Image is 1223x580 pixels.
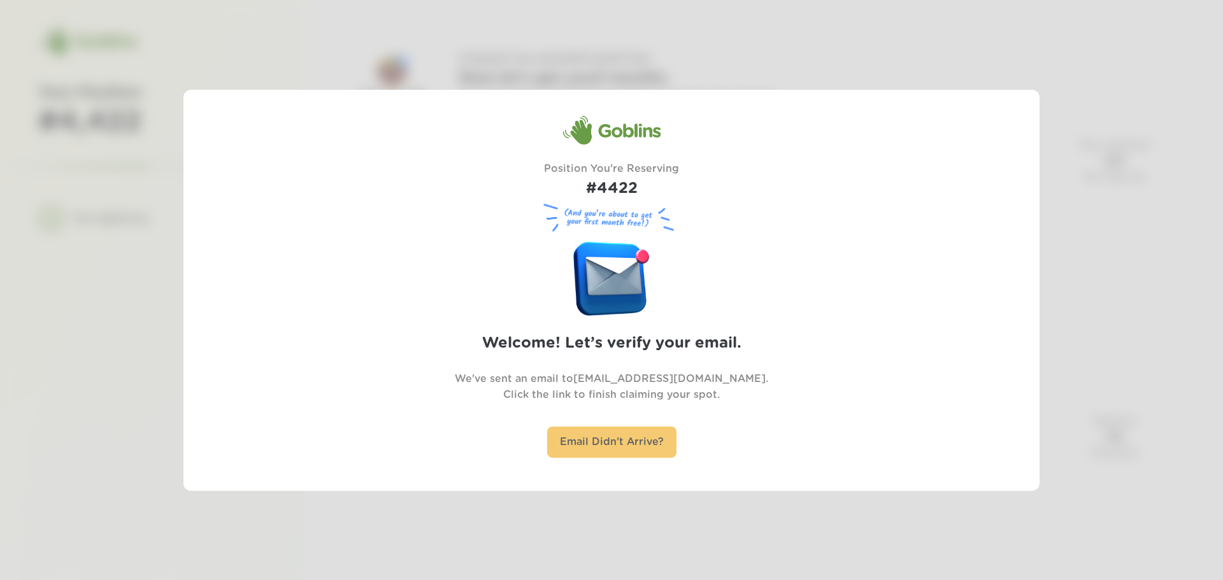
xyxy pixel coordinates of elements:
[544,177,679,201] h1: #4422
[544,161,679,201] div: Position You're Reserving
[482,332,741,355] h2: Welcome! Let’s verify your email.
[455,371,768,403] p: We've sent an email to [EMAIL_ADDRESS][DOMAIN_NAME] . Click the link to finish claiming your spot.
[562,115,661,145] div: Goblins
[547,427,676,458] div: Email Didn't Arrive?
[538,201,685,236] figure: (And you’re about to get your first month free!)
